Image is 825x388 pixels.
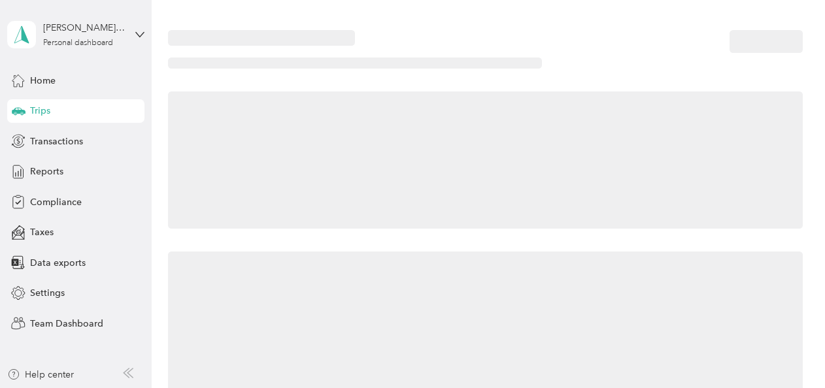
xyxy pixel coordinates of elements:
button: Help center [7,368,74,381]
span: Taxes [30,225,54,239]
span: Reports [30,165,63,178]
div: Personal dashboard [43,39,113,47]
span: Home [30,74,56,88]
span: Transactions [30,135,83,148]
span: Compliance [30,195,82,209]
iframe: Everlance-gr Chat Button Frame [752,315,825,388]
div: [PERSON_NAME] [PERSON_NAME] [43,21,125,35]
span: Team Dashboard [30,317,103,331]
span: Settings [30,286,65,300]
span: Data exports [30,256,86,270]
span: Trips [30,104,50,118]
